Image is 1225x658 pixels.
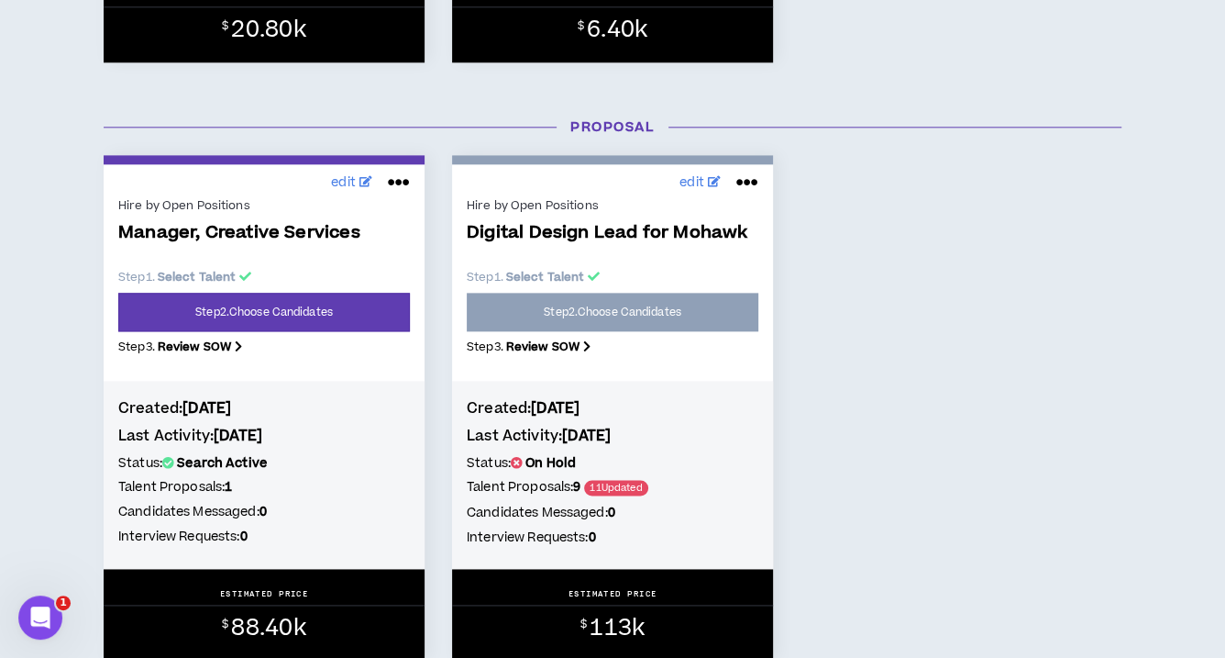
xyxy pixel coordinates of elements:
span: 20.80k [231,14,305,46]
h5: Talent Proposals: [118,477,410,497]
p: Step 1 . [467,269,758,285]
b: 0 [259,503,267,521]
sup: $ [222,18,228,34]
h4: Last Activity: [118,426,410,446]
p: ESTIMATED PRICE [568,588,657,599]
span: edit [679,173,704,193]
a: edit [675,169,725,197]
h5: Interview Requests: [118,527,410,547]
h4: Created: [118,398,410,418]
span: edit [331,173,356,193]
sup: $ [578,18,584,34]
b: [DATE] [531,398,579,418]
sup: $ [580,617,587,632]
b: 0 [608,504,615,522]
h5: Status: [467,453,758,474]
b: 0 [588,529,595,547]
p: ESTIMATED PRICE [220,588,309,599]
p: Step 3 . [118,339,410,355]
b: [DATE] [182,398,231,418]
span: 88.40k [231,612,305,644]
div: Hire by Open Positions [467,197,758,214]
iframe: Intercom live chat [18,596,62,640]
span: Manager, Creative Services [118,223,410,244]
b: Review SOW [158,339,231,355]
span: 1 [56,596,71,610]
a: Step2.Choose Candidates [118,293,410,331]
h5: Interview Requests: [467,528,758,548]
h5: Candidates Messaged: [118,502,410,522]
b: Select Talent [158,269,237,285]
p: Step 1 . [118,269,410,285]
a: edit [326,169,377,197]
span: 6.40k [587,14,647,46]
b: Review SOW [506,339,579,355]
h4: Last Activity: [467,426,758,446]
span: 113k [590,612,645,644]
p: Step 3 . [467,339,758,355]
h5: Candidates Messaged: [467,503,758,523]
b: [DATE] [562,426,611,446]
h4: Created: [467,398,758,418]
h5: Talent Proposals: [467,477,758,498]
b: 9 [573,478,580,496]
b: [DATE] [214,426,262,446]
b: 1 [225,478,232,496]
b: Select Talent [506,269,585,285]
span: Digital Design Lead for Mohawk [467,223,758,244]
h3: Proposal [90,117,1135,137]
div: Hire by Open Positions [118,197,410,214]
span: 11 Updated [584,480,647,496]
h5: Status: [118,453,410,474]
sup: $ [222,617,228,632]
b: Search Active [177,454,267,473]
b: 0 [239,528,247,546]
b: On Hold [525,454,576,473]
